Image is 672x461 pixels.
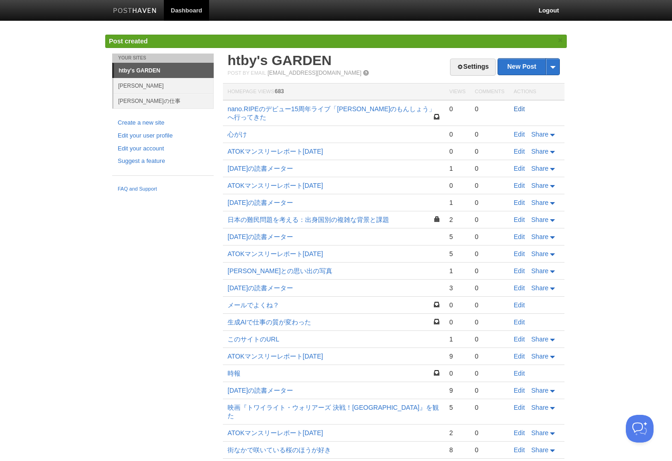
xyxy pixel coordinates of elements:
[228,131,247,138] a: 心がけ
[514,233,525,240] a: Edit
[228,148,323,155] a: ATOKマンスリーレポート[DATE]
[514,216,525,223] a: Edit
[475,181,504,190] div: 0
[514,404,525,411] a: Edit
[114,93,214,108] a: [PERSON_NAME]の仕事
[514,105,525,113] a: Edit
[514,318,525,326] a: Edit
[514,199,525,206] a: Edit
[449,105,465,113] div: 0
[475,386,504,395] div: 0
[228,105,435,121] a: nano.RIPEのデビュー15周年ライブ「[PERSON_NAME]のもんしょう」へ行ってきた
[475,369,504,377] div: 0
[475,198,504,207] div: 0
[475,105,504,113] div: 0
[514,284,525,292] a: Edit
[275,88,284,95] span: 683
[475,147,504,156] div: 0
[118,131,208,141] a: Edit your user profile
[475,233,504,241] div: 0
[449,198,465,207] div: 1
[449,130,465,138] div: 0
[475,318,504,326] div: 0
[449,318,465,326] div: 0
[531,182,548,189] span: Share
[531,233,548,240] span: Share
[514,370,525,377] a: Edit
[449,446,465,454] div: 8
[514,267,525,275] a: Edit
[449,429,465,437] div: 2
[514,353,525,360] a: Edit
[449,233,465,241] div: 5
[449,267,465,275] div: 1
[228,370,240,377] a: 時報
[449,250,465,258] div: 5
[475,335,504,343] div: 0
[449,369,465,377] div: 0
[228,335,279,343] a: このサイトのURL
[514,301,525,309] a: Edit
[228,233,293,240] a: [DATE]の読書メーター
[228,284,293,292] a: [DATE]の読書メーター
[514,182,525,189] a: Edit
[531,284,548,292] span: Share
[449,216,465,224] div: 2
[475,429,504,437] div: 0
[514,446,525,454] a: Edit
[531,267,548,275] span: Share
[228,429,323,437] a: ATOKマンスリーレポート[DATE]
[228,216,389,223] a: 日本の難民問題を考える：出身国別の複雑な背景と課題
[514,165,525,172] a: Edit
[531,335,548,343] span: Share
[514,387,525,394] a: Edit
[531,404,548,411] span: Share
[228,267,332,275] a: [PERSON_NAME]との思い出の写真
[228,165,293,172] a: [DATE]の読書メーター
[514,429,525,437] a: Edit
[475,446,504,454] div: 0
[118,185,208,193] a: FAQ and Support
[228,301,279,309] a: メールでよくね？
[449,352,465,360] div: 9
[531,353,548,360] span: Share
[475,130,504,138] div: 0
[498,59,559,75] a: New Post
[228,250,323,257] a: ATOKマンスリーレポート[DATE]
[475,403,504,412] div: 0
[449,181,465,190] div: 0
[449,164,465,173] div: 1
[556,35,564,46] a: ×
[228,199,293,206] a: [DATE]の読書メーター
[475,267,504,275] div: 0
[514,131,525,138] a: Edit
[223,84,444,101] th: Homepage Views
[228,446,331,454] a: 街なかで咲いている桜のほうが好き
[449,301,465,309] div: 0
[475,352,504,360] div: 0
[531,131,548,138] span: Share
[449,386,465,395] div: 9
[531,165,548,172] span: Share
[112,54,214,63] li: Your Sites
[475,284,504,292] div: 0
[449,335,465,343] div: 1
[228,353,323,360] a: ATOKマンスリーレポート[DATE]
[450,59,496,76] a: Settings
[509,84,564,101] th: Actions
[514,148,525,155] a: Edit
[531,387,548,394] span: Share
[475,216,504,224] div: 0
[514,335,525,343] a: Edit
[118,156,208,166] a: Suggest a feature
[228,53,331,68] a: htby's GARDEN
[531,216,548,223] span: Share
[114,78,214,93] a: [PERSON_NAME]
[444,84,470,101] th: Views
[470,84,509,101] th: Comments
[228,387,293,394] a: [DATE]の読書メーター
[228,318,311,326] a: 生成AIで仕事の質が変わった
[228,404,439,419] a: 映画『トワイライト・ウォリアーズ 決戦！[GEOGRAPHIC_DATA]』を観た
[626,415,654,443] iframe: Help Scout Beacon - Open
[531,250,548,257] span: Share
